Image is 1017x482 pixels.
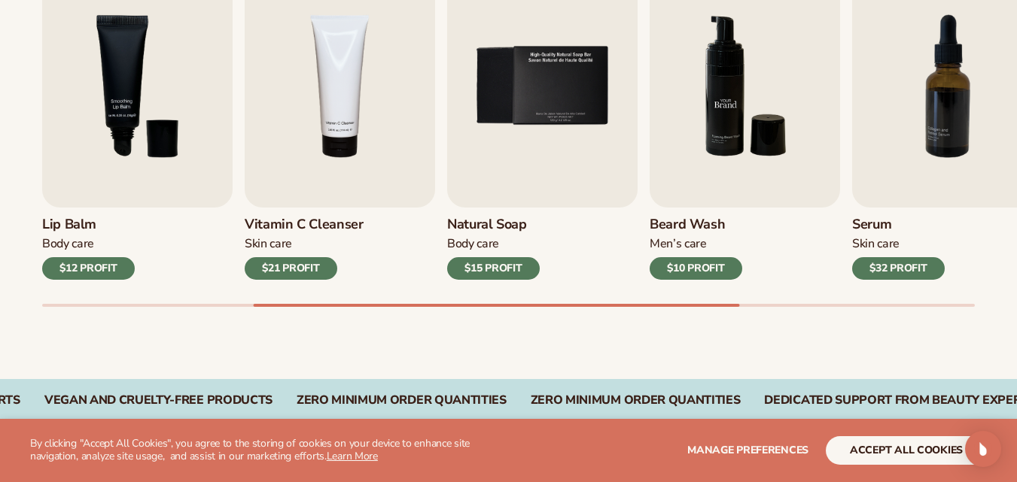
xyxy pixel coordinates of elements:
[650,236,742,252] div: Men’s Care
[852,257,945,280] div: $32 PROFIT
[245,217,364,233] h3: Vitamin C Cleanser
[852,217,945,233] h3: Serum
[44,393,273,408] div: Vegan and Cruelty-Free Products
[245,236,364,252] div: Skin Care
[650,257,742,280] div: $10 PROFIT
[42,236,135,252] div: Body Care
[687,443,808,457] span: Manage preferences
[297,393,507,408] div: Zero Minimum Order QuantitieS
[42,257,135,280] div: $12 PROFIT
[965,431,1001,467] div: Open Intercom Messenger
[531,393,741,408] div: Zero Minimum Order QuantitieS
[447,217,540,233] h3: Natural Soap
[42,217,135,233] h3: Lip Balm
[650,217,742,233] h3: Beard Wash
[447,257,540,280] div: $15 PROFIT
[245,257,337,280] div: $21 PROFIT
[30,438,502,463] p: By clicking "Accept All Cookies", you agree to the storing of cookies on your device to enhance s...
[447,236,540,252] div: Body Care
[327,449,378,463] a: Learn More
[826,436,987,465] button: accept all cookies
[852,236,945,252] div: Skin Care
[687,436,808,465] button: Manage preferences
